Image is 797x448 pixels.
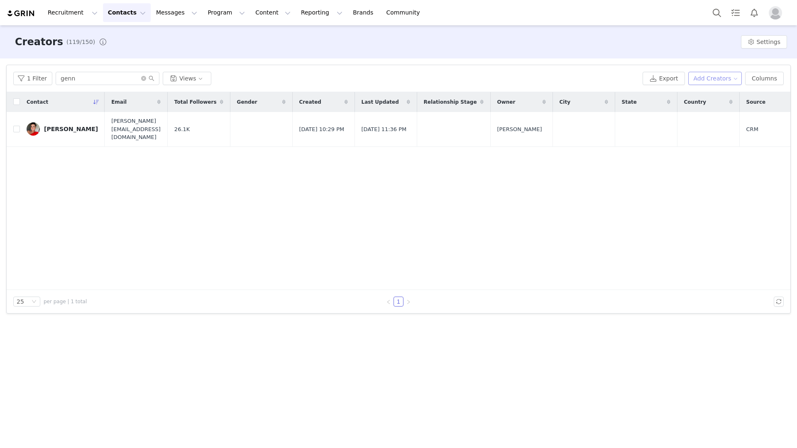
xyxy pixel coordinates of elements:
span: Total Followers [174,98,217,106]
span: Source [746,98,766,106]
img: placeholder-profile.jpg [769,6,782,19]
button: Profile [764,6,790,19]
button: Columns [745,72,784,85]
button: Settings [741,35,787,49]
i: icon: left [386,299,391,304]
li: Previous Page [384,297,394,307]
span: per page | 1 total [44,298,87,305]
li: 1 [394,297,403,307]
span: State [622,98,637,106]
a: Tasks [726,3,745,22]
a: [PERSON_NAME] [27,122,98,136]
button: Messages [151,3,202,22]
img: 4fdb36dc-216a-40f6-b518-ef7982999d8c--s.jpg [27,122,40,136]
div: 25 [17,297,24,306]
button: Recruitment [43,3,103,22]
a: Brands [348,3,381,22]
input: Search... [56,72,159,85]
span: Gender [237,98,257,106]
span: Email [111,98,127,106]
button: Reporting [296,3,347,22]
span: [DATE] 10:29 PM [299,125,345,134]
i: icon: down [32,299,37,305]
button: Content [250,3,296,22]
button: Search [708,3,726,22]
span: Contact [27,98,48,106]
i: icon: right [406,299,411,304]
i: icon: close-circle [141,76,146,81]
button: Views [163,72,211,85]
span: Relationship Stage [424,98,477,106]
a: 1 [394,297,403,306]
span: [DATE] 11:36 PM [362,125,407,134]
span: Country [684,98,707,106]
span: [PERSON_NAME] [497,125,542,134]
button: Contacts [103,3,151,22]
span: Created [299,98,321,106]
button: Program [203,3,250,22]
h3: Creators [15,34,63,49]
button: Notifications [745,3,763,22]
a: Community [381,3,429,22]
i: icon: search [149,75,154,81]
span: 26.1K [174,125,190,134]
span: Last Updated [362,98,399,106]
img: grin logo [7,10,36,17]
div: [PERSON_NAME] [44,126,98,132]
li: Next Page [403,297,413,307]
span: Owner [497,98,516,106]
button: Export [643,72,685,85]
button: Add Creators [688,72,742,85]
button: 1 Filter [13,72,52,85]
span: [PERSON_NAME][EMAIL_ADDRESS][DOMAIN_NAME] [111,117,161,141]
span: (119/150) [66,38,95,46]
span: City [560,98,570,106]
